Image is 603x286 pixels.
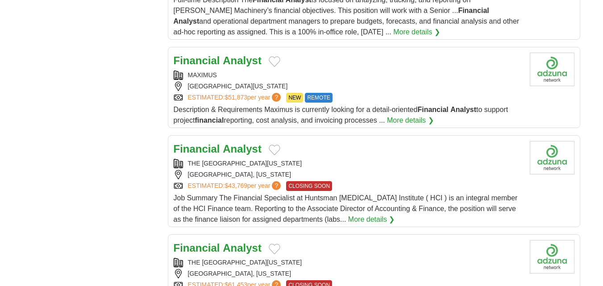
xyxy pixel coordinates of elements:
strong: Analyst [223,54,262,66]
strong: Financial [174,242,220,254]
span: $43,769 [225,182,247,189]
span: ? [272,93,281,102]
div: THE [GEOGRAPHIC_DATA][US_STATE] [174,258,523,267]
strong: financial [195,116,224,124]
button: Add to favorite jobs [269,56,280,67]
a: Financial Analyst [174,143,262,155]
span: CLOSING SOON [286,181,332,191]
span: Job Summary The Financial Specialist at Huntsman [MEDICAL_DATA] Institute ( HCI ) is an integral ... [174,194,518,223]
strong: Analyst [223,242,262,254]
a: More details ❯ [387,115,434,126]
span: $51,873 [225,94,247,101]
a: ESTIMATED:$43,769per year? [188,181,283,191]
div: [GEOGRAPHIC_DATA], [US_STATE] [174,269,523,278]
a: Financial Analyst [174,242,262,254]
strong: Analyst [174,17,200,25]
div: [GEOGRAPHIC_DATA][US_STATE] [174,82,523,91]
strong: Analyst [450,106,476,113]
span: ? [272,181,281,190]
a: More details ❯ [393,27,440,37]
div: MAXIMUS [174,70,523,80]
strong: Analyst [223,143,262,155]
strong: Financial [458,7,489,14]
div: [GEOGRAPHIC_DATA], [US_STATE] [174,170,523,179]
strong: Financial [417,106,448,113]
a: ESTIMATED:$51,873per year? [188,93,283,103]
a: Financial Analyst [174,54,262,66]
img: Company logo [530,240,574,274]
img: Company logo [530,53,574,86]
strong: Financial [174,54,220,66]
a: More details ❯ [348,214,395,225]
span: NEW [286,93,303,103]
div: THE [GEOGRAPHIC_DATA][US_STATE] [174,159,523,168]
img: Company logo [530,141,574,174]
strong: Financial [174,143,220,155]
button: Add to favorite jobs [269,145,280,155]
span: Description & Requirements Maximus is currently looking for a detail-oriented to support project ... [174,106,508,124]
button: Add to favorite jobs [269,244,280,254]
span: REMOTE [305,93,332,103]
